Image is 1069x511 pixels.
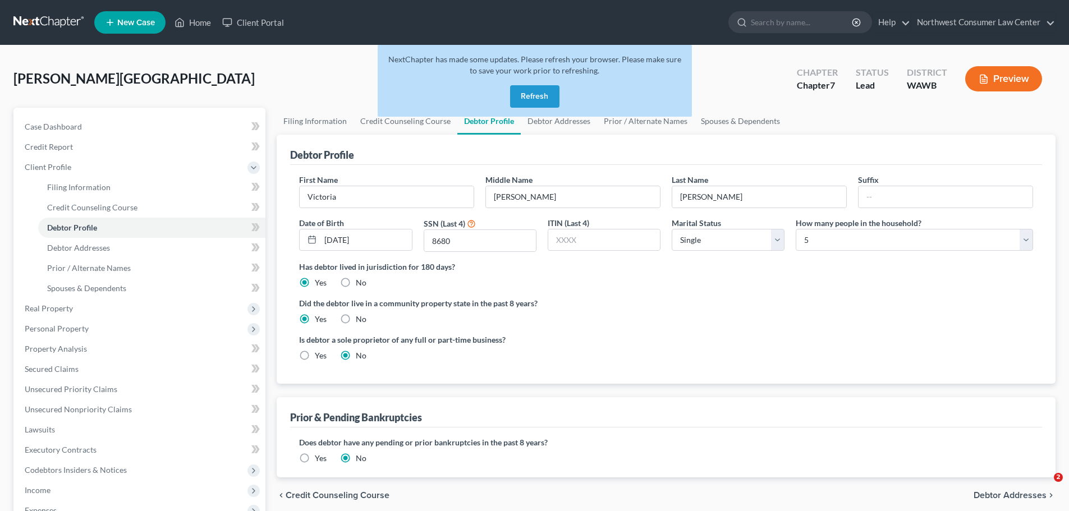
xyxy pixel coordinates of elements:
[25,404,132,414] span: Unsecured Nonpriority Claims
[315,314,327,325] label: Yes
[13,70,255,86] span: [PERSON_NAME][GEOGRAPHIC_DATA]
[299,334,660,346] label: Is debtor a sole proprietor of any full or part-time business?
[1054,473,1063,482] span: 2
[548,217,589,229] label: ITIN (Last 4)
[974,491,1056,500] button: Debtor Addresses chevron_right
[1031,473,1058,500] iframe: Intercom live chat
[277,491,286,500] i: chevron_left
[856,66,889,79] div: Status
[856,79,889,92] div: Lead
[830,80,835,90] span: 7
[315,453,327,464] label: Yes
[424,218,465,229] label: SSN (Last 4)
[25,324,89,333] span: Personal Property
[356,277,366,288] label: No
[751,12,854,33] input: Search by name...
[290,411,422,424] div: Prior & Pending Bankruptcies
[315,277,327,288] label: Yes
[38,238,265,258] a: Debtor Addresses
[25,465,127,475] span: Codebtors Insiders & Notices
[25,344,87,353] span: Property Analysis
[25,445,97,454] span: Executory Contracts
[672,174,708,186] label: Last Name
[907,79,947,92] div: WAWB
[47,263,131,273] span: Prior / Alternate Names
[907,66,947,79] div: District
[356,314,366,325] label: No
[25,485,51,495] span: Income
[965,66,1042,91] button: Preview
[486,186,660,208] input: M.I
[858,174,879,186] label: Suffix
[859,186,1033,208] input: --
[169,12,217,33] a: Home
[16,117,265,137] a: Case Dashboard
[672,217,721,229] label: Marital Status
[388,54,681,75] span: NextChapter has made some updates. Please refresh your browser. Please make sure to save your wor...
[16,379,265,399] a: Unsecured Priority Claims
[277,108,354,135] a: Filing Information
[47,202,137,212] span: Credit Counseling Course
[354,108,457,135] a: Credit Counseling Course
[299,174,338,186] label: First Name
[38,177,265,197] a: Filing Information
[797,66,838,79] div: Chapter
[315,350,327,361] label: Yes
[299,297,1033,309] label: Did the debtor live in a community property state in the past 8 years?
[25,364,79,374] span: Secured Claims
[25,142,73,151] span: Credit Report
[25,425,55,434] span: Lawsuits
[47,283,126,293] span: Spouses & Dependents
[47,223,97,232] span: Debtor Profile
[356,350,366,361] label: No
[47,243,110,252] span: Debtor Addresses
[25,384,117,394] span: Unsecured Priority Claims
[16,420,265,440] a: Lawsuits
[25,122,82,131] span: Case Dashboard
[356,453,366,464] label: No
[911,12,1055,33] a: Northwest Consumer Law Center
[217,12,290,33] a: Client Portal
[16,339,265,359] a: Property Analysis
[16,137,265,157] a: Credit Report
[38,278,265,298] a: Spouses & Dependents
[796,217,921,229] label: How many people in the household?
[38,258,265,278] a: Prior / Alternate Names
[300,186,474,208] input: --
[38,197,265,218] a: Credit Counseling Course
[277,491,389,500] button: chevron_left Credit Counseling Course
[25,162,71,172] span: Client Profile
[485,174,533,186] label: Middle Name
[320,229,411,251] input: MM/DD/YYYY
[694,108,787,135] a: Spouses & Dependents
[286,491,389,500] span: Credit Counseling Course
[548,229,660,251] input: XXXX
[47,182,111,192] span: Filing Information
[117,19,155,27] span: New Case
[16,440,265,460] a: Executory Contracts
[16,359,265,379] a: Secured Claims
[38,218,265,238] a: Debtor Profile
[424,230,536,251] input: XXXX
[873,12,910,33] a: Help
[974,491,1047,500] span: Debtor Addresses
[299,261,1033,273] label: Has debtor lived in jurisdiction for 180 days?
[290,148,354,162] div: Debtor Profile
[299,436,1033,448] label: Does debtor have any pending or prior bankruptcies in the past 8 years?
[672,186,846,208] input: --
[16,399,265,420] a: Unsecured Nonpriority Claims
[797,79,838,92] div: Chapter
[25,303,73,313] span: Real Property
[299,217,344,229] label: Date of Birth
[510,85,559,108] button: Refresh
